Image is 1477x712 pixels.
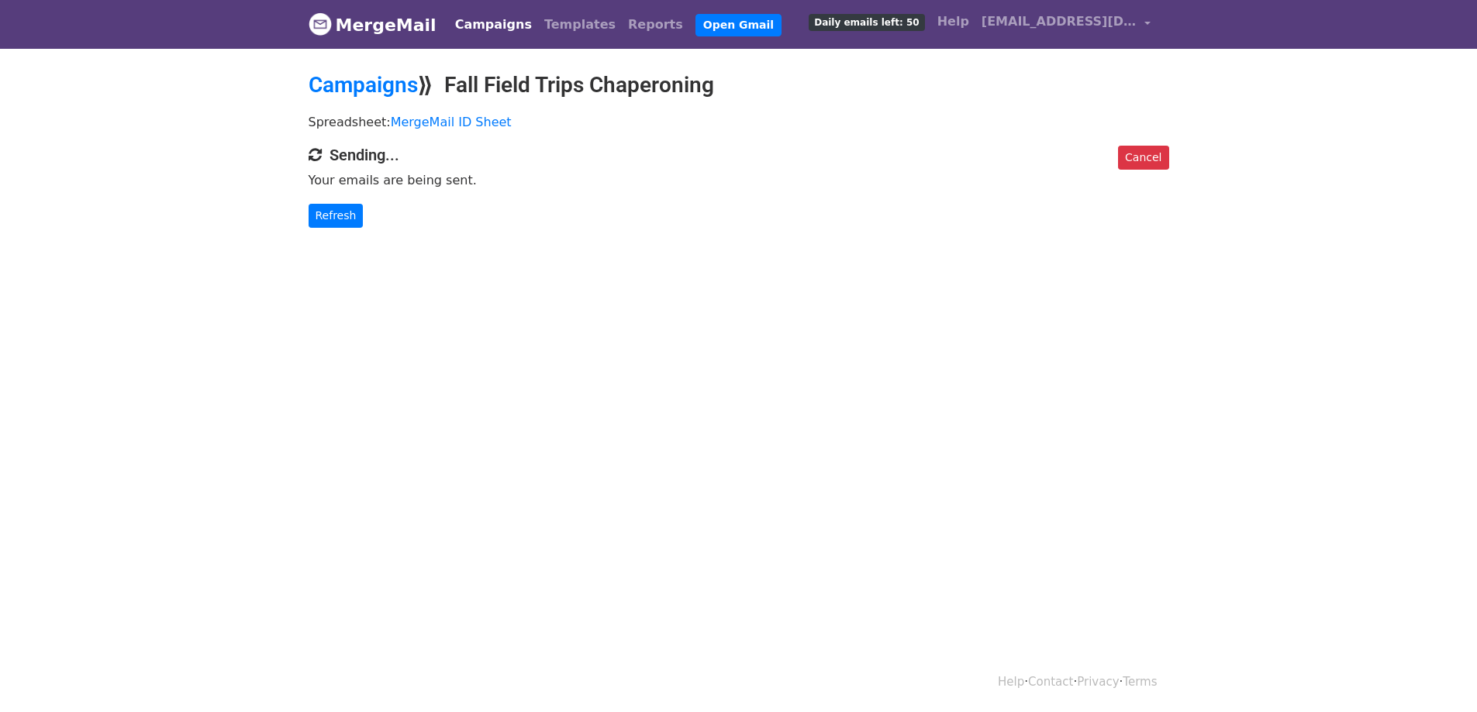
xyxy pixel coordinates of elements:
[982,12,1137,31] span: [EMAIL_ADDRESS][DOMAIN_NAME]
[809,14,924,31] span: Daily emails left: 50
[802,6,930,37] a: Daily emails left: 50
[931,6,975,37] a: Help
[1028,675,1073,689] a: Contact
[1123,675,1157,689] a: Terms
[449,9,538,40] a: Campaigns
[309,146,1169,164] h4: Sending...
[309,204,364,228] a: Refresh
[695,14,782,36] a: Open Gmail
[975,6,1157,43] a: [EMAIL_ADDRESS][DOMAIN_NAME]
[309,12,332,36] img: MergeMail logo
[309,172,1169,188] p: Your emails are being sent.
[538,9,622,40] a: Templates
[1077,675,1119,689] a: Privacy
[309,9,437,41] a: MergeMail
[998,675,1024,689] a: Help
[622,9,689,40] a: Reports
[309,114,1169,130] p: Spreadsheet:
[1118,146,1168,170] a: Cancel
[391,115,512,129] a: MergeMail ID Sheet
[309,72,418,98] a: Campaigns
[309,72,1169,98] h2: ⟫ Fall Field Trips Chaperoning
